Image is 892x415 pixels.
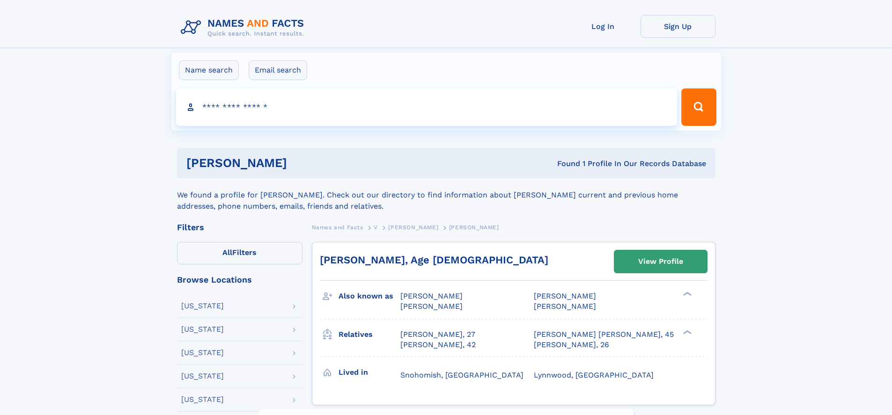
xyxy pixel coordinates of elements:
span: [PERSON_NAME] [449,224,499,231]
h3: Relatives [339,327,400,342]
span: [PERSON_NAME] [400,291,463,300]
div: View Profile [638,251,683,272]
a: [PERSON_NAME] [388,221,438,233]
div: We found a profile for [PERSON_NAME]. Check out our directory to find information about [PERSON_N... [177,178,715,212]
a: View Profile [614,250,707,273]
div: ❯ [681,291,692,297]
div: [US_STATE] [181,396,224,403]
a: [PERSON_NAME], 42 [400,340,476,350]
span: Lynnwood, [GEOGRAPHIC_DATA] [534,371,654,379]
h3: Also known as [339,288,400,304]
button: Search Button [681,88,716,126]
span: [PERSON_NAME] [534,291,596,300]
span: All [222,248,232,257]
img: Logo Names and Facts [177,15,312,40]
label: Filters [177,242,302,264]
a: [PERSON_NAME], 26 [534,340,609,350]
a: V [374,221,378,233]
span: [PERSON_NAME] [388,224,438,231]
div: [US_STATE] [181,372,224,380]
a: [PERSON_NAME], Age [DEMOGRAPHIC_DATA] [320,254,548,266]
h1: [PERSON_NAME] [186,157,422,169]
a: Sign Up [641,15,715,38]
a: [PERSON_NAME], 27 [400,329,475,340]
span: V [374,224,378,231]
label: Name search [179,60,239,80]
label: Email search [249,60,307,80]
div: [US_STATE] [181,349,224,357]
span: Snohomish, [GEOGRAPHIC_DATA] [400,371,523,379]
span: [PERSON_NAME] [400,302,463,311]
div: [US_STATE] [181,326,224,333]
div: [US_STATE] [181,302,224,310]
h3: Lived in [339,364,400,380]
div: ❯ [681,329,692,335]
div: Browse Locations [177,276,302,284]
a: Log In [566,15,641,38]
a: Names and Facts [312,221,363,233]
a: [PERSON_NAME] [PERSON_NAME], 45 [534,329,674,340]
input: search input [176,88,678,126]
span: [PERSON_NAME] [534,302,596,311]
div: Found 1 Profile In Our Records Database [422,159,706,169]
div: Filters [177,223,302,232]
